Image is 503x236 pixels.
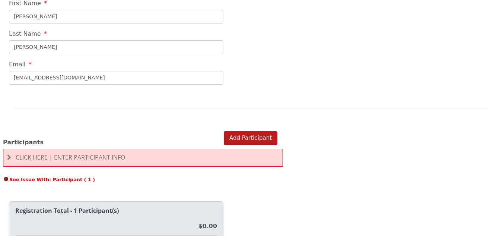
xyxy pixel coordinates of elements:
span: Click Here | Enter Participant Info [16,153,125,161]
input: Last Name [9,40,223,54]
span: See Issue With: Participant ( 1 ) [3,176,283,183]
span: Participants [3,139,44,146]
h2: Registration Total - 1 Participant(s) [15,208,217,214]
span: Last Name [9,30,41,37]
input: First Name [9,10,223,23]
div: $0.00 [198,222,217,231]
span: Email [9,61,25,68]
input: Email [9,71,223,85]
button: Add Participant [224,131,277,145]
